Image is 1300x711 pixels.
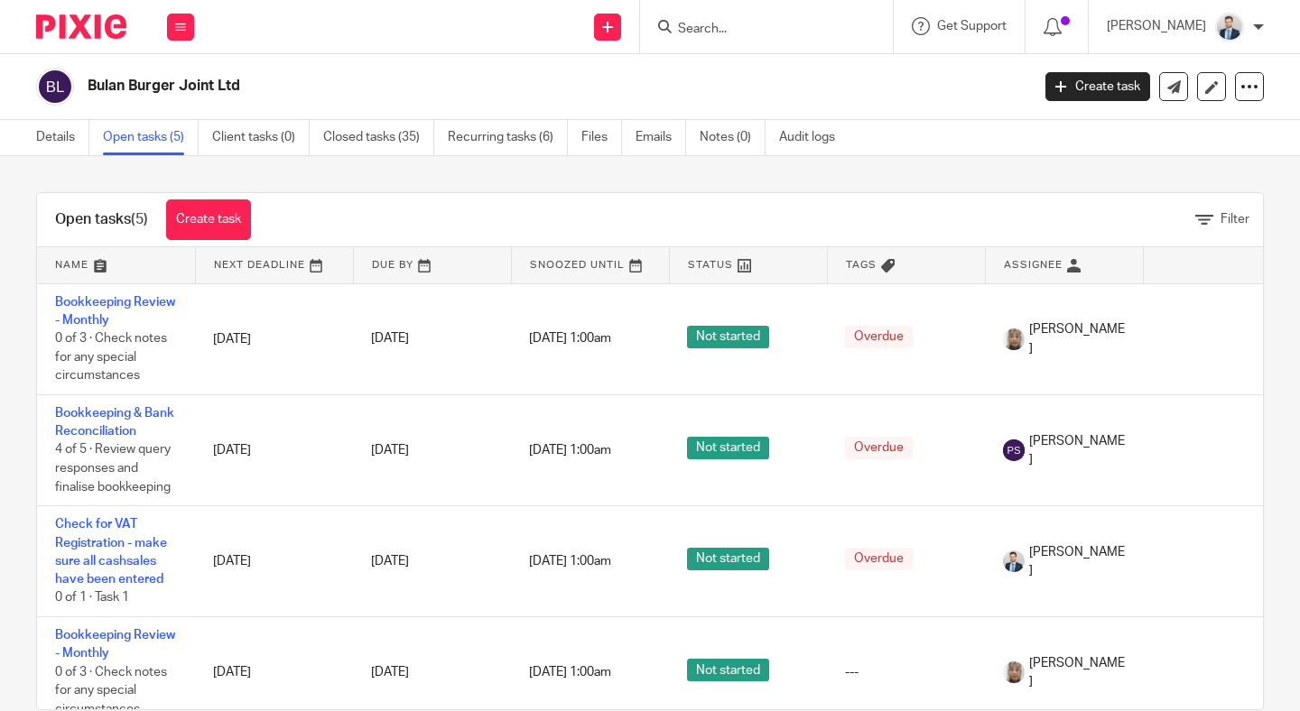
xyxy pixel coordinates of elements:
a: Emails [636,120,686,155]
span: Status [688,260,733,270]
a: Create task [1045,72,1150,101]
span: 0 of 1 · Task 1 [55,592,129,605]
span: Tags [846,260,877,270]
a: Open tasks (5) [103,120,199,155]
span: (5) [131,212,148,226]
span: [DATE] [371,666,409,679]
span: Get Support [937,20,1007,32]
span: [PERSON_NAME] [1029,654,1125,691]
span: Not started [687,437,769,459]
span: Not started [687,659,769,681]
img: svg%3E [36,68,74,106]
a: Bookkeeping Review - Monthly [55,296,175,327]
img: Sara%20Zdj%C4%99cie%20.jpg [1003,661,1025,683]
p: [PERSON_NAME] [1107,17,1206,35]
img: Sara%20Zdj%C4%99cie%20.jpg [1003,328,1025,350]
img: svg%3E [1003,439,1025,461]
input: Search [676,22,839,38]
span: 4 of 5 · Review query responses and finalise bookkeeping [55,444,171,494]
a: Create task [166,199,251,240]
span: [DATE] [371,444,409,457]
div: --- [845,663,967,681]
a: Client tasks (0) [212,120,310,155]
span: [DATE] 1:00am [529,444,611,457]
a: Notes (0) [700,120,766,155]
td: [DATE] [195,506,353,617]
span: Snoozed Until [530,260,625,270]
span: [DATE] [371,555,409,568]
span: [DATE] 1:00am [529,666,611,679]
a: Bookkeeping Review - Monthly [55,629,175,660]
span: [DATE] 1:00am [529,555,611,568]
td: [DATE] [195,283,353,394]
td: [DATE] [195,394,353,505]
a: Files [581,120,622,155]
span: Not started [687,326,769,348]
span: Overdue [845,548,913,570]
span: [PERSON_NAME] [1029,432,1125,469]
a: Bookkeeping & Bank Reconciliation [55,407,174,438]
img: LinkedIn%20Profile.jpeg [1003,550,1025,572]
span: 0 of 3 · Check notes for any special circumstances [55,332,167,382]
span: [PERSON_NAME] [1029,543,1125,580]
span: Overdue [845,437,913,459]
span: [DATE] 1:00am [529,333,611,346]
img: LinkedIn%20Profile.jpeg [1215,13,1244,42]
span: [DATE] [371,333,409,346]
img: Pixie [36,14,126,39]
a: Closed tasks (35) [323,120,434,155]
span: Filter [1221,213,1249,226]
span: Not started [687,548,769,570]
span: [PERSON_NAME] [1029,320,1125,357]
span: Overdue [845,326,913,348]
h2: Bulan Burger Joint Ltd [88,77,832,96]
a: Audit logs [779,120,849,155]
a: Recurring tasks (6) [448,120,568,155]
h1: Open tasks [55,210,148,229]
a: Details [36,120,89,155]
a: Check for VAT Registration - make sure all cashsales have been entered [55,518,167,586]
